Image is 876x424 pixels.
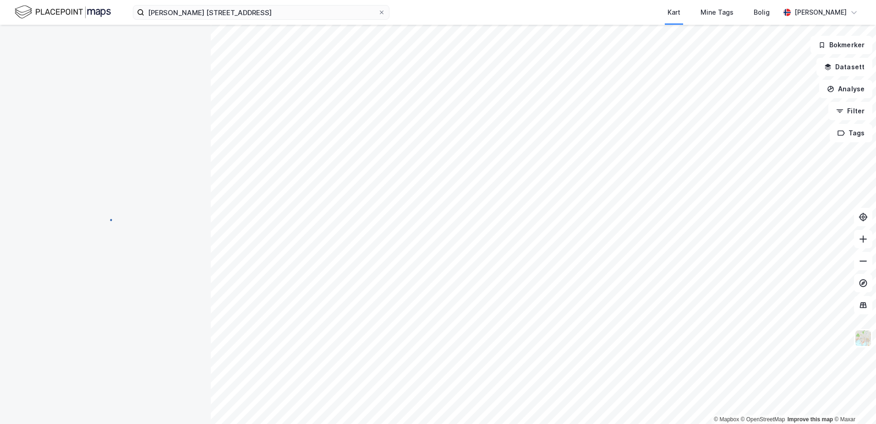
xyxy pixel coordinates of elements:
[15,4,111,20] img: logo.f888ab2527a4732fd821a326f86c7f29.svg
[794,7,847,18] div: [PERSON_NAME]
[828,102,872,120] button: Filter
[810,36,872,54] button: Bokmerker
[741,416,785,423] a: OpenStreetMap
[754,7,770,18] div: Bolig
[98,212,113,226] img: spinner.a6d8c91a73a9ac5275cf975e30b51cfb.svg
[144,6,378,19] input: Søk på adresse, matrikkel, gårdeiere, leietakere eller personer
[830,380,876,424] iframe: Chat Widget
[788,416,833,423] a: Improve this map
[830,380,876,424] div: Kontrollprogram for chat
[816,58,872,76] button: Datasett
[854,329,872,347] img: Z
[701,7,734,18] div: Mine Tags
[830,124,872,142] button: Tags
[668,7,680,18] div: Kart
[714,416,739,423] a: Mapbox
[819,80,872,98] button: Analyse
